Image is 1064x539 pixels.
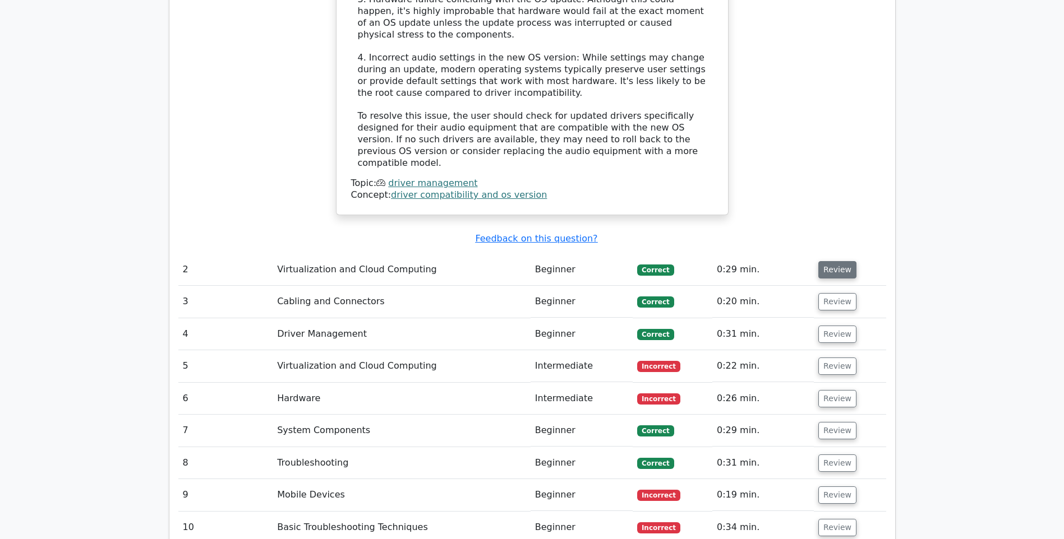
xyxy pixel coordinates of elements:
button: Review [818,422,856,439]
td: 0:29 min. [712,415,814,447]
td: 3 [178,286,273,318]
td: 6 [178,383,273,415]
td: Beginner [531,318,633,350]
td: 5 [178,350,273,382]
span: Correct [637,264,674,276]
td: Beginner [531,447,633,479]
td: Cabling and Connectors [273,286,531,318]
td: Intermediate [531,350,633,382]
td: 0:20 min. [712,286,814,318]
td: 0:26 min. [712,383,814,415]
span: Incorrect [637,522,680,533]
span: Correct [637,329,674,340]
td: 2 [178,254,273,286]
td: 0:22 min. [712,350,814,382]
td: Driver Management [273,318,531,350]
button: Review [818,261,856,278]
td: 7 [178,415,273,447]
a: Feedback on this question? [475,233,597,244]
span: Incorrect [637,361,680,372]
td: Virtualization and Cloud Computing [273,350,531,382]
button: Review [818,326,856,343]
span: Incorrect [637,490,680,501]
button: Review [818,454,856,472]
a: driver compatibility and os version [391,189,547,200]
td: Beginner [531,415,633,447]
td: Hardware [273,383,531,415]
div: Concept: [351,189,713,201]
td: 0:31 min. [712,318,814,350]
td: 0:29 min. [712,254,814,286]
td: Beginner [531,286,633,318]
div: Topic: [351,178,713,189]
td: Intermediate [531,383,633,415]
td: 8 [178,447,273,479]
td: 0:19 min. [712,479,814,511]
span: Correct [637,296,674,308]
td: System Components [273,415,531,447]
button: Review [818,519,856,536]
button: Review [818,486,856,504]
span: Correct [637,425,674,436]
span: Correct [637,458,674,469]
td: Virtualization and Cloud Computing [273,254,531,286]
button: Review [818,357,856,375]
td: Mobile Devices [273,479,531,511]
td: 9 [178,479,273,511]
td: 0:31 min. [712,447,814,479]
td: Troubleshooting [273,447,531,479]
td: Beginner [531,479,633,511]
button: Review [818,293,856,310]
td: Beginner [531,254,633,286]
td: 4 [178,318,273,350]
a: driver management [388,178,477,188]
span: Incorrect [637,393,680,405]
button: Review [818,390,856,407]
